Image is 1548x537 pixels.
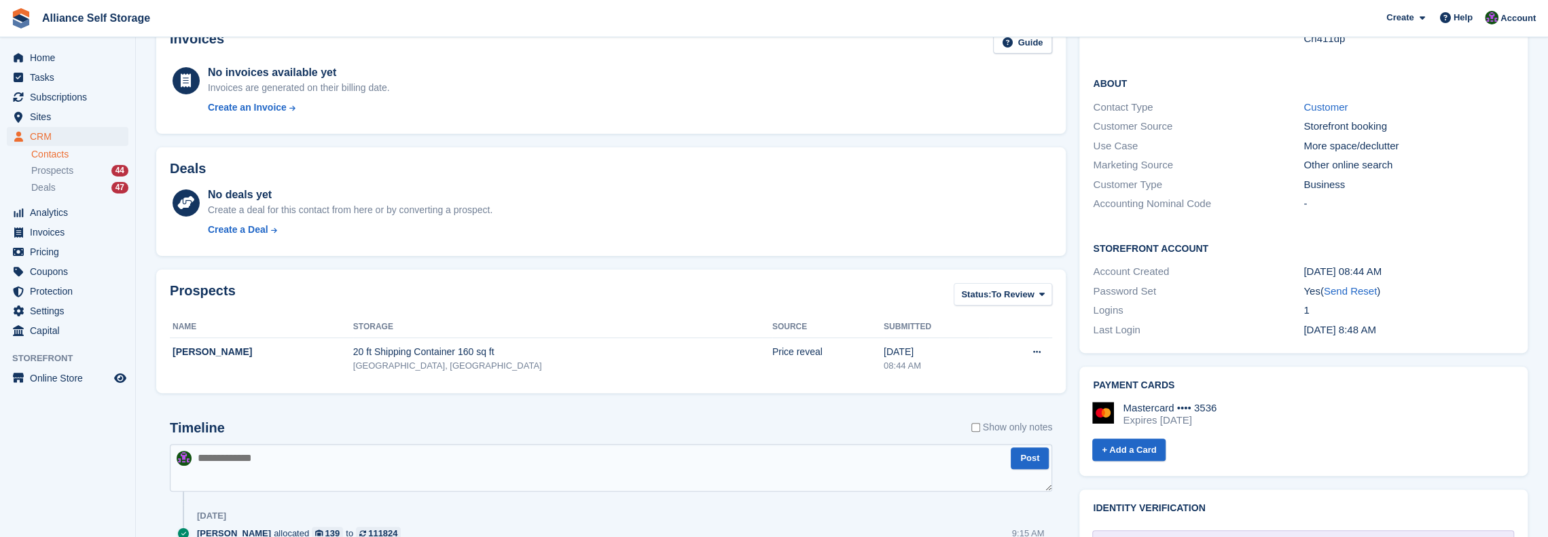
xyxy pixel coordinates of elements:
[208,64,390,81] div: No invoices available yet
[173,345,353,359] div: [PERSON_NAME]
[772,316,884,338] th: Source
[1303,101,1348,113] a: Customer
[208,187,492,203] div: No deals yet
[1092,439,1166,461] a: + Add a Card
[12,352,135,365] span: Storefront
[1093,100,1303,115] div: Contact Type
[30,301,111,320] span: Settings
[7,203,128,222] a: menu
[30,88,111,107] span: Subscriptions
[971,420,1053,434] label: Show only notes
[1011,447,1049,470] button: Post
[1093,380,1514,391] h2: Payment cards
[7,48,128,67] a: menu
[993,31,1053,54] a: Guide
[7,301,128,320] a: menu
[30,68,111,87] span: Tasks
[1386,11,1414,24] span: Create
[1093,503,1514,514] h2: Identity verification
[31,181,56,194] span: Deals
[170,31,224,54] h2: Invoices
[1093,158,1303,173] div: Marketing Source
[1123,402,1217,414] div: Mastercard •••• 3536
[177,451,192,466] img: Romilly Norton
[31,164,128,178] a: Prospects 44
[353,345,772,359] div: 20 ft Shipping Container 160 sq ft
[353,316,772,338] th: Storage
[1093,284,1303,299] div: Password Set
[170,283,236,308] h2: Prospects
[208,223,492,237] a: Create a Deal
[7,127,128,146] a: menu
[7,321,128,340] a: menu
[1093,177,1303,193] div: Customer Type
[1324,285,1377,297] a: Send Reset
[30,321,111,340] span: Capital
[884,345,989,359] div: [DATE]
[1303,119,1514,134] div: Storefront booking
[208,223,268,237] div: Create a Deal
[1093,76,1514,90] h2: About
[7,282,128,301] a: menu
[1093,138,1303,154] div: Use Case
[1485,11,1498,24] img: Romilly Norton
[30,48,111,67] span: Home
[208,81,390,95] div: Invoices are generated on their billing date.
[1093,303,1303,318] div: Logins
[971,420,980,434] input: Show only notes
[11,8,31,29] img: stora-icon-8386f47178a22dfd0bd8f6a31ec36ba5ce8667c1dd55bd0f319d3a0aa187defe.svg
[1092,402,1114,424] img: Mastercard Logo
[1123,414,1217,426] div: Expires [DATE]
[1303,264,1514,280] div: [DATE] 08:44 AM
[954,283,1052,305] button: Status: To Review
[197,511,226,521] div: [DATE]
[7,369,128,388] a: menu
[772,345,884,359] div: Price reveal
[1303,284,1514,299] div: Yes
[31,164,73,177] span: Prospects
[111,165,128,177] div: 44
[1500,12,1536,25] span: Account
[1093,119,1303,134] div: Customer Source
[208,100,390,115] a: Create an Invoice
[208,203,492,217] div: Create a deal for this contact from here or by converting a prospect.
[1093,322,1303,338] div: Last Login
[30,223,111,242] span: Invoices
[30,127,111,146] span: CRM
[1303,177,1514,193] div: Business
[112,370,128,386] a: Preview store
[1093,241,1514,255] h2: Storefront Account
[30,262,111,281] span: Coupons
[111,182,128,193] div: 47
[1303,138,1514,154] div: More space/declutter
[30,369,111,388] span: Online Store
[208,100,287,115] div: Create an Invoice
[7,242,128,261] a: menu
[7,262,128,281] a: menu
[7,107,128,126] a: menu
[991,288,1034,301] span: To Review
[884,359,989,373] div: 08:44 AM
[31,148,128,161] a: Contacts
[1303,158,1514,173] div: Other online search
[7,88,128,107] a: menu
[170,161,206,177] h2: Deals
[30,242,111,261] span: Pricing
[1303,196,1514,212] div: -
[1093,264,1303,280] div: Account Created
[1320,285,1380,297] span: ( )
[1303,303,1514,318] div: 1
[7,68,128,87] a: menu
[31,181,128,195] a: Deals 47
[37,7,156,29] a: Alliance Self Storage
[884,316,989,338] th: Submitted
[961,288,991,301] span: Status:
[7,223,128,242] a: menu
[1093,196,1303,212] div: Accounting Nominal Code
[170,420,225,436] h2: Timeline
[30,282,111,301] span: Protection
[1303,31,1514,47] div: Ch411dp
[1454,11,1473,24] span: Help
[353,359,772,373] div: [GEOGRAPHIC_DATA], [GEOGRAPHIC_DATA]
[1303,324,1375,335] time: 2025-10-02 07:48:05 UTC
